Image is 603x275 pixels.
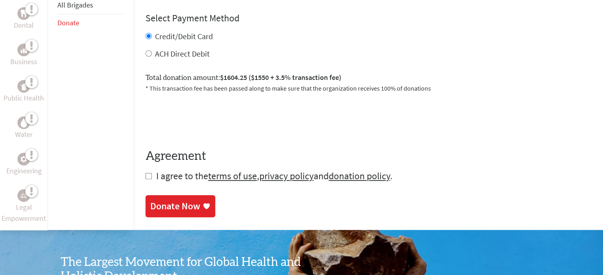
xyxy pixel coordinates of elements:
[145,102,266,133] iframe: reCAPTCHA
[21,82,27,90] img: Public Health
[17,80,30,93] div: Public Health
[17,7,30,20] div: Dental
[155,49,210,59] label: ACH Direct Debit
[145,12,590,25] h4: Select Payment Method
[4,80,44,104] a: Public HealthPublic Health
[10,44,37,67] a: BusinessBusiness
[10,56,37,67] p: Business
[21,193,27,198] img: Legal Empowerment
[21,156,27,162] img: Engineering
[156,170,392,182] span: I agree to the , and .
[21,47,27,53] img: Business
[57,14,123,32] li: Donate
[145,83,590,93] p: * This transaction fee has been passed along to make sure that the organization receives 100% of ...
[15,116,33,140] a: WaterWater
[2,189,46,224] a: Legal EmpowermentLegal Empowerment
[2,202,46,224] p: Legal Empowerment
[4,93,44,104] p: Public Health
[14,20,34,31] p: Dental
[220,73,341,82] span: $1604.25 ($1550 + 3.5% transaction fee)
[145,149,590,163] h4: Agreement
[145,195,215,217] a: Donate Now
[15,129,33,140] p: Water
[57,18,79,27] a: Donate
[259,170,314,182] a: privacy policy
[17,153,30,165] div: Engineering
[21,118,27,127] img: Water
[6,165,42,176] p: Engineering
[57,0,93,9] a: All Brigades
[6,153,42,176] a: EngineeringEngineering
[14,7,34,31] a: DentalDental
[155,31,213,41] label: Credit/Debit Card
[329,170,390,182] a: donation policy
[17,44,30,56] div: Business
[145,72,341,83] label: Total donation amount:
[208,170,257,182] a: terms of use
[17,189,30,202] div: Legal Empowerment
[21,10,27,17] img: Dental
[150,200,200,212] div: Donate Now
[17,116,30,129] div: Water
